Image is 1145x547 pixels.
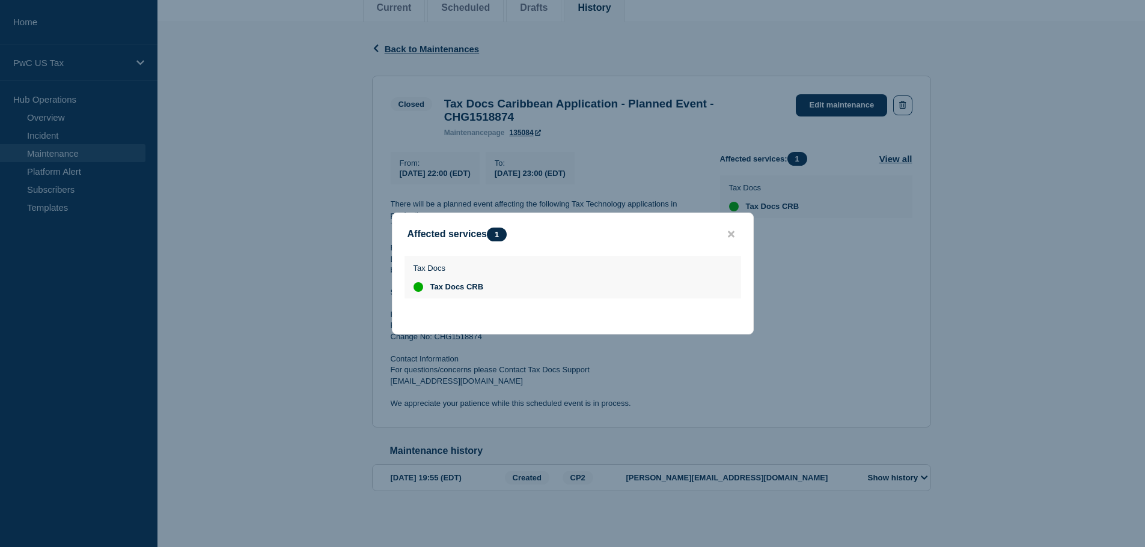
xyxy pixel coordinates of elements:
[414,264,484,273] p: Tax Docs
[430,282,484,292] span: Tax Docs CRB
[724,229,738,240] button: close button
[408,228,513,241] div: Affected services
[487,228,507,241] span: 1
[414,282,423,292] div: up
